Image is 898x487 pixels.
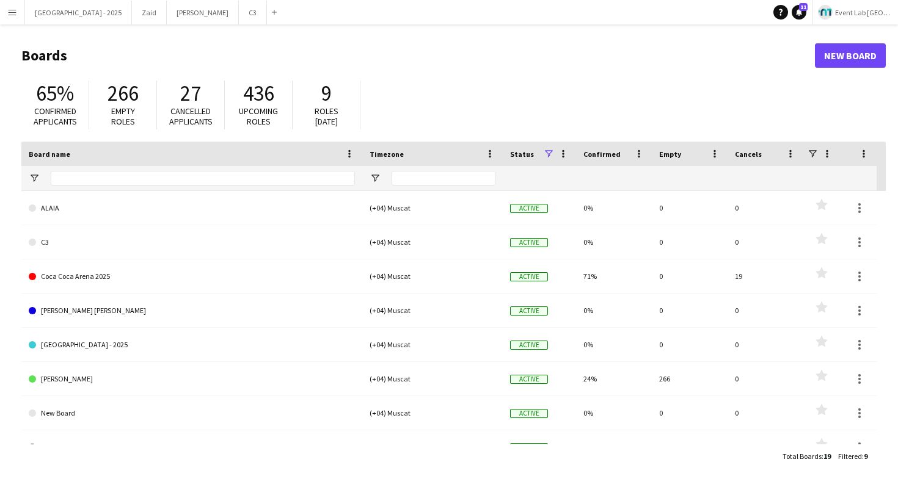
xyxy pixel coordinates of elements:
div: (+04) Muscat [362,294,503,327]
span: Timezone [370,150,404,159]
span: Roles [DATE] [315,106,338,127]
span: Upcoming roles [239,106,278,127]
div: 0 [652,328,728,361]
div: (+04) Muscat [362,259,503,293]
span: Active [510,238,548,247]
div: (+04) Muscat [362,396,503,430]
button: Zaid [132,1,167,24]
div: (+04) Muscat [362,430,503,464]
span: 27 [180,80,201,107]
div: 0 [652,225,728,259]
span: Active [510,443,548,452]
a: [PERSON_NAME] [PERSON_NAME] [29,294,355,328]
div: (+04) Muscat [362,225,503,259]
div: (+04) Muscat [362,328,503,361]
span: Board name [29,150,70,159]
div: 19 [728,259,803,293]
div: 0 [652,294,728,327]
h1: Boards [21,46,815,65]
a: [PERSON_NAME] [29,362,355,396]
span: Active [510,204,548,213]
div: (+04) Muscat [362,191,503,225]
button: C3 [239,1,267,24]
span: Empty [659,150,681,159]
div: 0 [728,294,803,327]
div: : [783,444,831,468]
div: 0 [652,259,728,293]
div: 92% [576,430,652,464]
div: 0% [576,225,652,259]
div: 24% [576,362,652,395]
button: [GEOGRAPHIC_DATA] - 2025 [25,1,132,24]
input: Board name Filter Input [51,171,355,186]
div: 0 [728,396,803,430]
a: C3 [29,225,355,259]
span: 9 [321,80,332,107]
a: New Board [29,396,355,430]
span: 436 [243,80,274,107]
div: 0% [576,294,652,327]
a: [GEOGRAPHIC_DATA] - 2025 [29,328,355,362]
div: 0% [576,396,652,430]
span: Total Boards [783,452,822,461]
div: 0 [652,430,728,464]
div: 71% [576,259,652,293]
span: Active [510,375,548,384]
div: 0 [728,362,803,395]
span: Status [510,150,534,159]
span: 65% [36,80,74,107]
div: : [838,444,867,468]
button: [PERSON_NAME] [167,1,239,24]
div: 0% [576,191,652,225]
a: Sharqawi [29,430,355,464]
div: 0 [652,191,728,225]
span: Active [510,306,548,316]
span: Confirmed applicants [34,106,77,127]
div: 266 [652,362,728,395]
a: ALAIA [29,191,355,225]
span: Active [510,341,548,350]
span: 266 [108,80,139,107]
span: Cancelled applicants [169,106,213,127]
input: Timezone Filter Input [392,171,495,186]
span: Active [510,272,548,281]
div: 0 [728,191,803,225]
a: Coca Coca Arena 2025 [29,259,355,294]
a: 11 [792,5,806,20]
span: 19 [823,452,831,461]
div: 0 [652,396,728,430]
span: Empty roles [111,106,135,127]
span: Active [510,409,548,418]
div: 8 [728,430,803,464]
span: Event Lab [GEOGRAPHIC_DATA] [835,8,893,17]
img: Logo [818,5,833,20]
span: 11 [799,3,808,11]
button: Open Filter Menu [370,173,381,184]
div: 0% [576,328,652,361]
span: Cancels [735,150,762,159]
button: Open Filter Menu [29,173,40,184]
span: 9 [864,452,867,461]
div: 0 [728,225,803,259]
span: Confirmed [583,150,621,159]
div: (+04) Muscat [362,362,503,395]
a: New Board [815,43,886,68]
span: Filtered [838,452,862,461]
div: 0 [728,328,803,361]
